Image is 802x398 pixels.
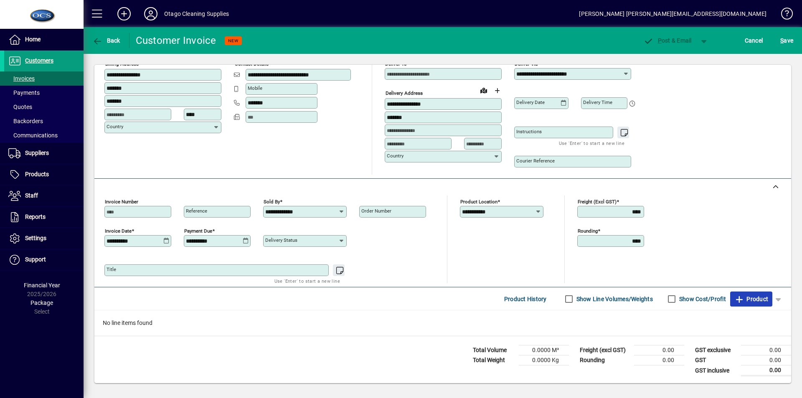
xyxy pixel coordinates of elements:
mat-label: Sold by [264,199,280,205]
span: Invoices [8,75,35,82]
span: Staff [25,192,38,199]
mat-label: Instructions [516,129,542,134]
mat-label: Payment due [184,228,212,234]
td: GST inclusive [691,365,741,376]
span: P [658,37,662,44]
a: Support [4,249,84,270]
a: Home [4,29,84,50]
td: Total Volume [469,345,519,355]
mat-label: Country [107,124,123,129]
button: Product History [501,292,550,307]
button: Profile [137,6,164,21]
span: Product History [504,292,547,306]
div: [PERSON_NAME] [PERSON_NAME][EMAIL_ADDRESS][DOMAIN_NAME] [579,7,766,20]
a: Invoices [4,71,84,86]
button: Save [778,33,795,48]
span: Suppliers [25,150,49,156]
span: Reports [25,213,46,220]
button: Back [90,33,122,48]
mat-label: Delivery time [583,99,612,105]
button: Copy to Delivery address [210,55,223,68]
span: Back [92,37,120,44]
td: 0.0000 M³ [519,345,569,355]
td: 0.00 [741,355,791,365]
span: Payments [8,89,40,96]
td: 0.0000 Kg [519,355,569,365]
td: Rounding [576,355,634,365]
mat-label: Delivery status [265,237,297,243]
mat-label: Country [387,153,404,159]
button: Product [730,292,772,307]
div: No line items found [94,310,791,336]
span: NEW [228,38,239,43]
mat-label: Freight (excl GST) [578,199,617,205]
a: Settings [4,228,84,249]
mat-hint: Use 'Enter' to start a new line [559,138,624,148]
td: 0.00 [741,345,791,355]
span: Product [734,292,768,306]
mat-label: Mobile [248,85,262,91]
span: Cancel [745,34,763,47]
span: ost & Email [643,37,692,44]
span: S [780,37,784,44]
a: Knowledge Base [775,2,792,29]
mat-label: Order number [361,208,391,214]
a: Staff [4,185,84,206]
span: Customers [25,57,53,64]
span: Quotes [8,104,32,110]
div: Otago Cleaning Supplies [164,7,229,20]
a: Suppliers [4,143,84,164]
div: Customer Invoice [136,34,216,47]
td: Freight (excl GST) [576,345,634,355]
span: Backorders [8,118,43,124]
span: Support [25,256,46,263]
span: Home [25,36,41,43]
mat-hint: Use 'Enter' to start a new line [274,276,340,286]
td: 0.00 [634,345,684,355]
td: GST [691,355,741,365]
a: View on map [197,54,210,68]
span: Communications [8,132,58,139]
span: Settings [25,235,46,241]
td: Total Weight [469,355,519,365]
app-page-header-button: Back [84,33,129,48]
td: 0.00 [741,365,791,376]
a: Quotes [4,100,84,114]
button: Add [111,6,137,21]
button: Post & Email [639,33,696,48]
a: Backorders [4,114,84,128]
mat-label: Delivery date [516,99,545,105]
mat-label: Product location [460,199,497,205]
label: Show Cost/Profit [678,295,726,303]
mat-label: Invoice date [105,228,132,234]
label: Show Line Volumes/Weights [575,295,653,303]
mat-label: Invoice number [105,199,138,205]
a: Products [4,164,84,185]
span: ave [780,34,793,47]
button: Cancel [743,33,765,48]
mat-label: Reference [186,208,207,214]
a: View on map [477,84,490,97]
mat-label: Rounding [578,228,598,234]
a: Payments [4,86,84,100]
a: Communications [4,128,84,142]
span: Package [30,299,53,306]
td: GST exclusive [691,345,741,355]
mat-label: Courier Reference [516,158,555,164]
span: Financial Year [24,282,60,289]
mat-label: Title [107,266,116,272]
span: Products [25,171,49,177]
td: 0.00 [634,355,684,365]
a: Reports [4,207,84,228]
button: Choose address [490,84,504,97]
